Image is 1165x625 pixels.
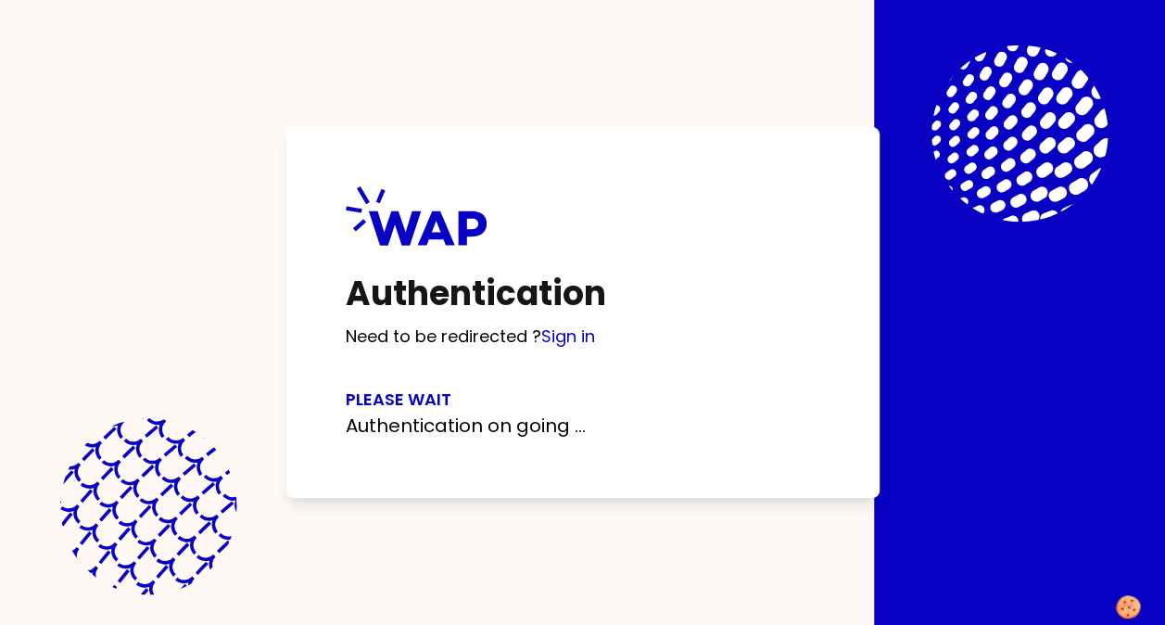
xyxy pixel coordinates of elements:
p: Need to be redirected ? [346,324,820,350]
p: Authentication on going ... [346,413,820,439]
h1: Authentication [346,275,820,312]
h3: Please wait [346,387,820,413]
a: Sign in [541,325,595,348]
